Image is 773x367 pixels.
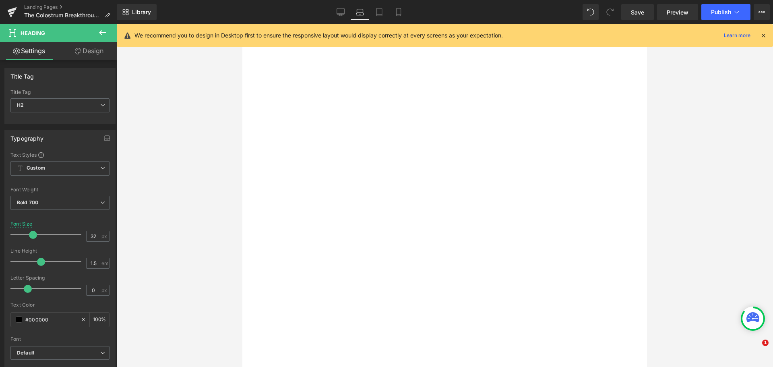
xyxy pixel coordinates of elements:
[631,8,644,17] span: Save
[10,275,110,281] div: Letter Spacing
[21,30,45,36] span: Heading
[370,4,389,20] a: Tablet
[602,4,618,20] button: Redo
[667,8,688,17] span: Preview
[27,165,45,172] b: Custom
[331,4,350,20] a: Desktop
[657,4,698,20] a: Preview
[721,31,754,40] a: Learn more
[746,340,765,359] iframe: Intercom live chat
[10,151,110,158] div: Text Styles
[101,288,108,293] span: px
[754,4,770,20] button: More
[60,42,118,60] a: Design
[101,234,108,239] span: px
[10,68,34,80] div: Title Tag
[132,8,151,16] span: Library
[10,187,110,193] div: Font Weight
[10,302,110,308] div: Text Color
[17,102,24,108] b: H2
[389,4,408,20] a: Mobile
[711,9,731,15] span: Publish
[117,4,157,20] a: New Library
[762,340,769,346] span: 1
[101,261,108,266] span: em
[24,4,117,10] a: Landing Pages
[25,315,77,324] input: Color
[24,12,101,19] span: The Colostrum Breakthrough™ Experience
[10,89,110,95] div: Title Tag
[17,350,34,357] i: Default
[90,313,109,327] div: %
[17,199,38,205] b: Bold 700
[701,4,750,20] button: Publish
[134,31,503,40] p: We recommend you to design in Desktop first to ensure the responsive layout would display correct...
[350,4,370,20] a: Laptop
[10,131,43,142] div: Typography
[10,336,110,342] div: Font
[583,4,599,20] button: Undo
[10,221,33,227] div: Font Size
[10,248,110,254] div: Line Height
